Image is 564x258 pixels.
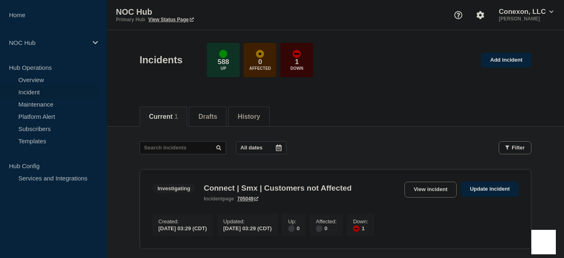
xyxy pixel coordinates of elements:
[238,113,260,120] button: History
[497,16,555,22] p: [PERSON_NAME]
[148,17,193,22] a: View Status Page
[240,145,262,151] p: All dates
[219,50,227,58] div: up
[149,113,178,120] button: Current 1
[223,225,272,231] div: [DATE] 03:29 (CDT)
[204,196,222,202] span: incident
[198,113,217,120] button: Drafts
[288,225,295,232] div: disabled
[497,8,555,16] button: Conexon, LLC
[116,7,279,17] p: NOC Hub
[531,230,556,254] iframe: Help Scout Beacon - Open
[316,218,337,225] p: Affected :
[293,50,301,58] div: down
[204,184,352,193] h3: Connect | Smx | Customers not Affected
[218,58,229,66] p: 588
[140,141,226,154] input: Search incidents
[9,39,87,46] p: NOC Hub
[295,58,299,66] p: 1
[461,182,519,197] a: Update incident
[256,50,264,58] div: affected
[404,182,457,198] a: View incident
[353,225,360,232] div: down
[258,58,262,66] p: 0
[174,113,178,120] span: 1
[249,66,271,71] p: Affected
[223,218,272,225] p: Updated :
[499,141,531,154] button: Filter
[353,218,368,225] p: Down :
[316,225,322,232] div: disabled
[288,218,300,225] p: Up :
[481,53,531,68] a: Add incident
[316,225,337,232] div: 0
[472,7,489,24] button: Account settings
[204,196,234,202] p: page
[450,7,467,24] button: Support
[288,225,300,232] div: 0
[291,66,304,71] p: Down
[152,184,195,193] span: Investigating
[158,225,207,231] div: [DATE] 03:29 (CDT)
[236,141,286,154] button: All dates
[140,54,182,66] h1: Incidents
[220,66,226,71] p: Up
[353,225,368,232] div: 1
[158,218,207,225] p: Created :
[237,196,258,202] a: 705049
[512,145,525,151] span: Filter
[116,17,145,22] p: Primary Hub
